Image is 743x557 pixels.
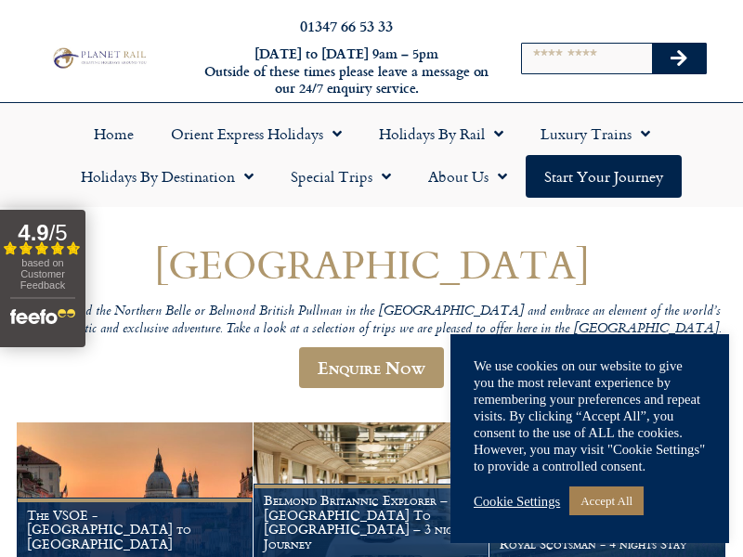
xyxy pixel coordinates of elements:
a: Holidays by Destination [62,155,272,198]
img: Planet Rail Train Holidays Logo [49,45,149,70]
h6: [DATE] to [DATE] 9am – 5pm Outside of these times please leave a message on our 24/7 enquiry serv... [202,45,490,97]
a: Cookie Settings [474,493,560,510]
a: Special Trips [272,155,410,198]
h1: Wild Spirit of Scotland on The Royal Scotsman - 4 nights Stay [500,522,715,551]
a: About Us [410,155,526,198]
h1: The VSOE - [GEOGRAPHIC_DATA] to [GEOGRAPHIC_DATA] [27,508,242,551]
div: We use cookies on our website to give you the most relevant experience by remembering your prefer... [474,357,706,474]
a: Home [75,112,152,155]
a: Luxury Trains [522,112,669,155]
button: Search [652,44,706,73]
a: 01347 66 53 33 [300,15,393,36]
p: Travel aboard the Northern Belle or Belmond British Pullman in the [GEOGRAPHIC_DATA] and embrace ... [17,304,726,338]
h1: [GEOGRAPHIC_DATA] [17,242,726,286]
h1: Belmond Britannic Explorer – [GEOGRAPHIC_DATA] To [GEOGRAPHIC_DATA] – 3 night Journey [264,493,479,551]
a: Start your Journey [526,155,682,198]
a: Orient Express Holidays [152,112,360,155]
nav: Menu [9,112,734,198]
a: Accept All [569,486,644,515]
a: Holidays by Rail [360,112,522,155]
a: Enquire Now [299,347,444,388]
